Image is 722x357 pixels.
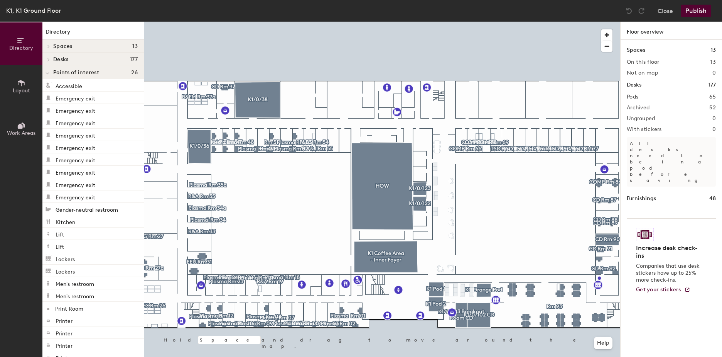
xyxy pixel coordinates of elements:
h2: 0 [712,126,716,133]
img: Redo [638,7,645,15]
h1: 177 [709,81,716,89]
p: Emergency exit [56,180,95,189]
p: Emergency exit [56,93,95,102]
h2: 0 [712,70,716,76]
p: Emergency exit [56,155,95,164]
h2: With stickers [627,126,662,133]
p: Companies that use desk stickers have up to 25% more check-ins. [636,263,702,284]
p: Printer [56,328,73,337]
a: Get your stickers [636,287,690,293]
span: Points of interest [53,70,99,76]
span: 177 [130,56,138,63]
p: Printer [56,340,73,349]
h4: Increase desk check-ins [636,244,702,260]
p: Lockers [56,254,75,263]
span: Layout [13,87,30,94]
h1: Spaces [627,46,645,54]
span: 13 [132,43,138,49]
h1: Floor overview [621,22,722,40]
h2: 0 [712,116,716,122]
h2: Ungrouped [627,116,655,122]
img: Sticker logo [636,228,654,241]
p: Emergency exit [56,118,95,127]
p: Emergency exit [56,143,95,151]
p: Men's restroom [56,279,94,287]
h2: Pods [627,94,638,100]
h2: On this floor [627,59,660,65]
span: Spaces [53,43,73,49]
p: All desks need to be in a pod before saving [627,137,716,187]
h2: Archived [627,105,649,111]
span: Work Areas [7,130,35,136]
p: Gender-neutral restroom [56,204,118,213]
p: Lockers [56,266,75,275]
p: Print Room [55,303,83,312]
h1: Desks [627,81,641,89]
button: Close [658,5,673,17]
h2: 52 [709,105,716,111]
h1: Furnishings [627,194,656,203]
p: Printer [56,316,73,325]
p: Lift [56,241,64,250]
div: K1, K1 Ground Floor [6,6,61,15]
h1: Directory [42,28,144,40]
p: Emergency exit [56,192,95,201]
p: Men's restroom [56,291,94,300]
img: Undo [625,7,633,15]
button: Help [594,337,612,349]
h1: 48 [709,194,716,203]
span: Directory [9,45,33,51]
p: Kitchen [56,217,75,226]
p: Emergency exit [56,167,95,176]
h2: 13 [710,59,716,65]
h1: 13 [711,46,716,54]
p: Accessible [56,81,82,90]
p: Lift [56,229,64,238]
p: Emergency exit [56,130,95,139]
p: Emergency exit [56,105,95,114]
span: Get your stickers [636,286,681,293]
h2: Not on map [627,70,658,76]
button: Publish [681,5,711,17]
span: 26 [131,70,138,76]
h2: 65 [709,94,716,100]
span: Desks [53,56,68,63]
